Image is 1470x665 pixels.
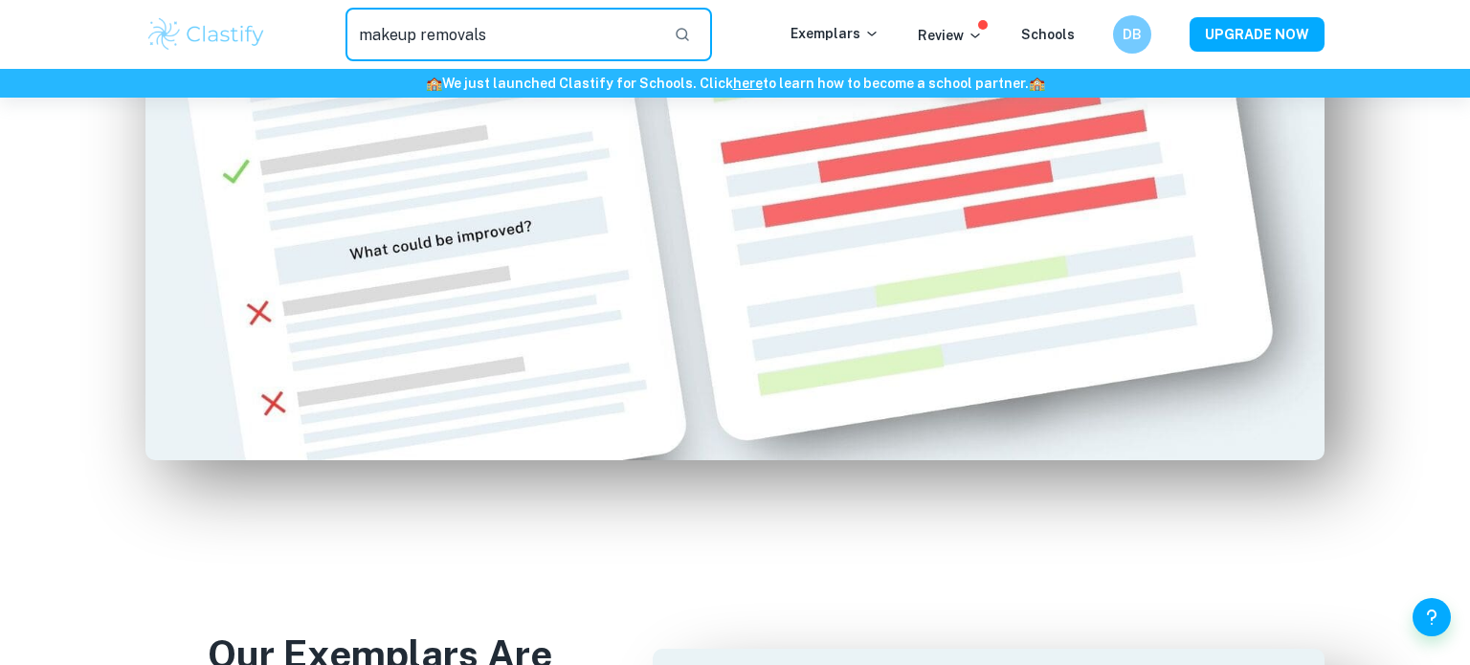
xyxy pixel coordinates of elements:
span: 🏫 [1029,76,1045,91]
a: here [733,76,763,91]
button: Help and Feedback [1413,598,1451,636]
button: UPGRADE NOW [1190,17,1325,52]
h6: We just launched Clastify for Schools. Click to learn how to become a school partner. [4,73,1466,94]
img: Clastify logo [145,15,267,54]
p: Exemplars [791,23,880,44]
input: Search for any exemplars... [345,8,658,61]
p: Review [918,25,983,46]
button: DB [1113,15,1151,54]
a: Schools [1021,27,1075,42]
h6: DB [1122,24,1144,45]
span: 🏫 [426,76,442,91]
